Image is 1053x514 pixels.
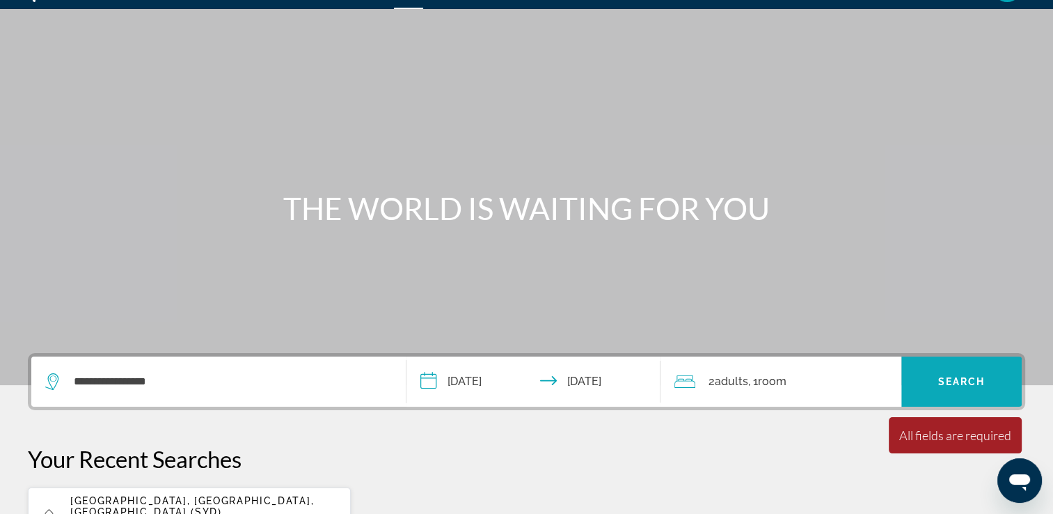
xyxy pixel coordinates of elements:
span: Room [757,375,786,388]
h1: THE WORLD IS WAITING FOR YOU [266,190,788,226]
span: 2 [708,372,747,391]
span: Search [938,376,985,387]
button: Travelers: 2 adults, 0 children [660,357,901,407]
button: Search [901,357,1022,407]
div: All fields are required [899,428,1011,443]
iframe: Viestintäikkunan käynnistyspainike [997,458,1042,503]
div: Search widget [31,357,1022,407]
span: Adults [714,375,747,388]
button: Check-in date: Oct 3, 2025 Check-out date: Oct 4, 2025 [406,357,661,407]
span: , 1 [747,372,786,391]
p: Your Recent Searches [28,445,1025,473]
